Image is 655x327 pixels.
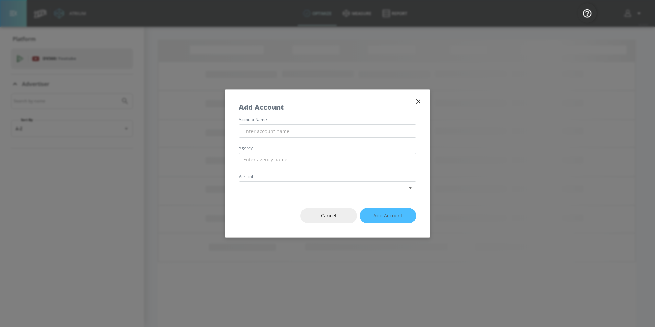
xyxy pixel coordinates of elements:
[239,181,416,195] div: ​
[239,153,416,166] input: Enter agency name
[239,104,284,111] h5: Add Account
[239,146,416,150] label: agency
[239,118,416,122] label: account name
[239,124,416,138] input: Enter account name
[300,208,357,223] button: Cancel
[314,211,343,220] span: Cancel
[239,174,416,179] label: vertical
[578,3,597,23] button: Open Resource Center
